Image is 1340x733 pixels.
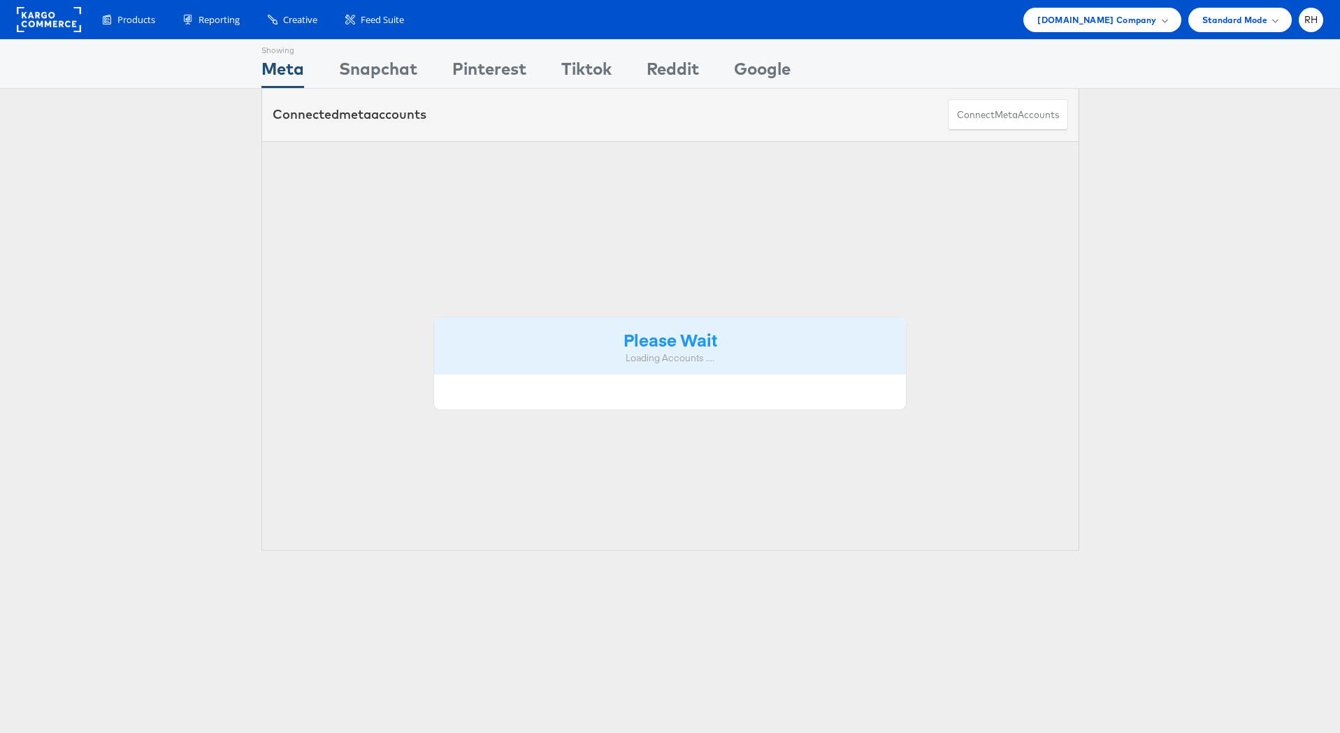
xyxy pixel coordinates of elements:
[445,351,896,365] div: Loading Accounts ....
[261,57,304,88] div: Meta
[948,99,1068,131] button: ConnectmetaAccounts
[273,106,426,124] div: Connected accounts
[339,106,371,122] span: meta
[339,57,417,88] div: Snapchat
[995,108,1018,122] span: meta
[452,57,526,88] div: Pinterest
[283,13,317,27] span: Creative
[1304,15,1318,24] span: RH
[561,57,612,88] div: Tiktok
[361,13,404,27] span: Feed Suite
[199,13,240,27] span: Reporting
[1037,13,1156,27] span: [DOMAIN_NAME] Company
[624,328,717,351] strong: Please Wait
[647,57,699,88] div: Reddit
[261,40,304,57] div: Showing
[1202,13,1267,27] span: Standard Mode
[117,13,155,27] span: Products
[734,57,791,88] div: Google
